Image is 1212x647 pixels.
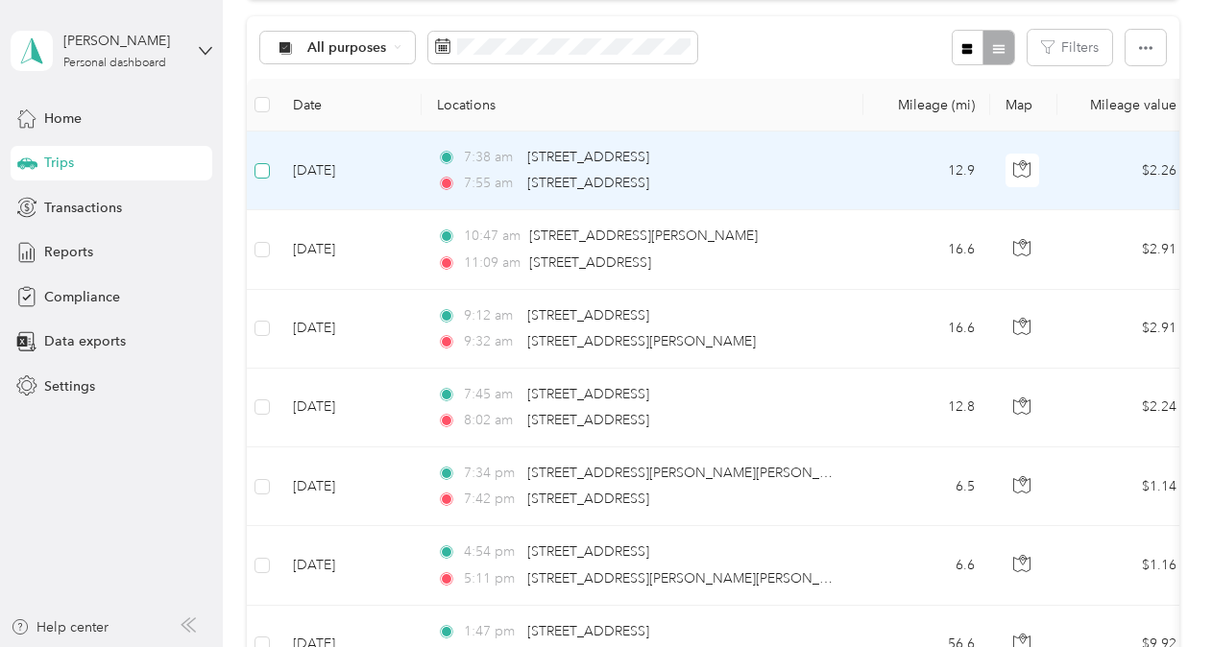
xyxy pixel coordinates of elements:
td: 12.9 [863,132,990,210]
span: 5:11 pm [464,568,519,589]
td: [DATE] [278,290,422,369]
td: 6.6 [863,526,990,605]
td: $1.14 [1057,447,1192,526]
span: [STREET_ADDRESS] [527,175,649,191]
button: Help center [11,617,109,637]
span: 7:55 am [464,173,519,194]
th: Locations [422,79,863,132]
td: [DATE] [278,447,422,526]
span: [STREET_ADDRESS] [529,254,651,271]
button: Filters [1028,30,1112,65]
iframe: Everlance-gr Chat Button Frame [1104,539,1212,647]
th: Date [278,79,422,132]
span: [STREET_ADDRESS] [527,412,649,428]
span: 7:38 am [464,147,519,168]
span: 1:47 pm [464,621,519,642]
span: 9:12 am [464,305,519,326]
span: 11:09 am [464,252,521,274]
span: 7:42 pm [464,489,519,510]
span: Reports [44,242,93,262]
td: [DATE] [278,132,422,210]
span: 10:47 am [464,226,521,247]
span: Data exports [44,331,126,351]
span: 4:54 pm [464,541,519,563]
td: $2.91 [1057,210,1192,289]
span: 7:34 pm [464,463,519,484]
th: Map [990,79,1057,132]
td: $2.91 [1057,290,1192,369]
span: [STREET_ADDRESS][PERSON_NAME] [529,228,758,244]
td: [DATE] [278,210,422,289]
td: 12.8 [863,369,990,447]
span: Transactions [44,198,122,218]
td: [DATE] [278,369,422,447]
th: Mileage value [1057,79,1192,132]
span: [STREET_ADDRESS] [527,491,649,507]
div: Personal dashboard [63,58,166,69]
span: [STREET_ADDRESS] [527,386,649,402]
span: Settings [44,376,95,396]
td: 16.6 [863,210,990,289]
div: [PERSON_NAME] [63,31,183,51]
span: 7:45 am [464,384,519,405]
span: Home [44,108,82,129]
td: 6.5 [863,447,990,526]
span: [STREET_ADDRESS][PERSON_NAME][PERSON_NAME] [527,570,862,587]
td: $2.26 [1057,132,1192,210]
td: $2.24 [1057,369,1192,447]
span: [STREET_ADDRESS] [527,307,649,323]
span: Trips [44,153,74,173]
span: All purposes [307,41,387,55]
span: [STREET_ADDRESS][PERSON_NAME] [527,333,756,349]
td: $1.16 [1057,526,1192,605]
span: [STREET_ADDRESS] [527,149,649,165]
span: 8:02 am [464,410,519,431]
span: [STREET_ADDRESS] [527,623,649,639]
td: 16.6 [863,290,990,369]
span: 9:32 am [464,331,519,352]
th: Mileage (mi) [863,79,990,132]
span: Compliance [44,287,120,307]
td: [DATE] [278,526,422,605]
span: [STREET_ADDRESS] [527,543,649,560]
span: [STREET_ADDRESS][PERSON_NAME][PERSON_NAME] [527,465,862,481]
